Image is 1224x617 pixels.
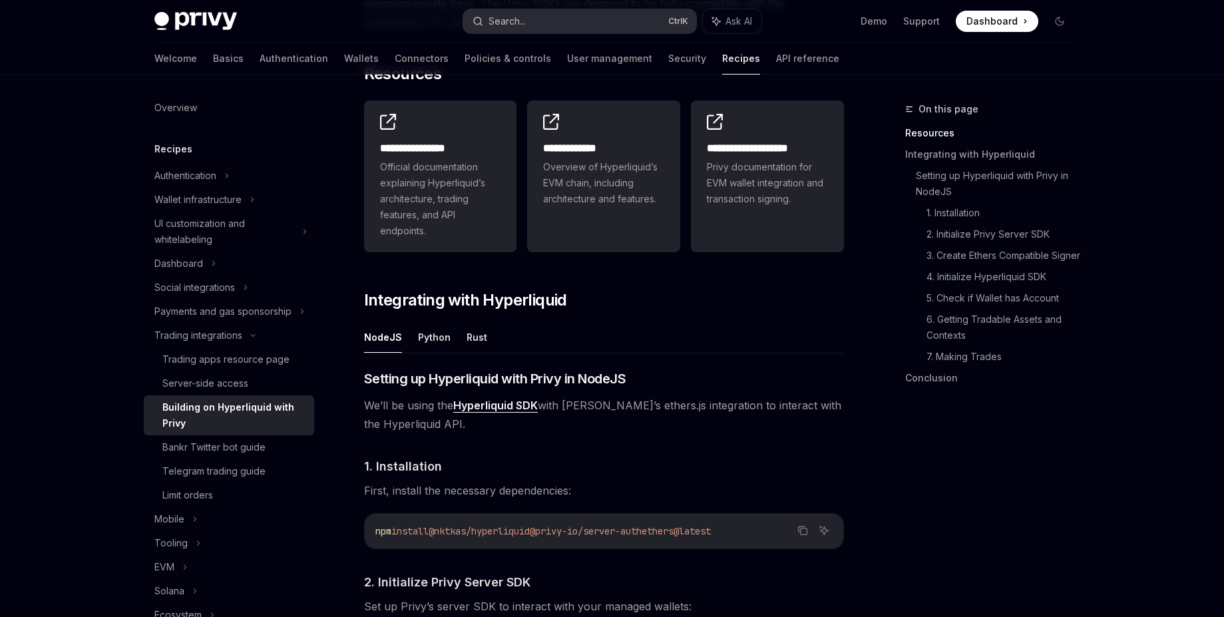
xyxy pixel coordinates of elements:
a: Support [903,15,940,28]
a: **** **** **** *****Privy documentation for EVM wallet integration and transaction signing. [691,101,844,252]
a: Recipes [722,43,760,75]
button: Copy the contents from the code block [794,522,811,539]
a: User management [567,43,652,75]
a: Trading apps resource page [144,347,314,371]
a: Conclusion [905,367,1081,389]
a: Telegram trading guide [144,459,314,483]
div: Server-side access [162,375,248,391]
a: Resources [905,122,1081,144]
span: On this page [918,101,978,117]
button: Ask AI [815,522,833,539]
button: Search...CtrlK [463,9,696,33]
div: Solana [154,583,184,599]
a: 7. Making Trades [926,346,1081,367]
a: Overview [144,96,314,120]
span: @nktkas/hyperliquid [429,525,530,537]
a: 4. Initialize Hyperliquid SDK [926,266,1081,288]
div: Trading integrations [154,327,242,343]
div: Wallet infrastructure [154,192,242,208]
span: npm [375,525,391,537]
a: Hyperliquid SDK [453,399,538,413]
span: Ctrl K [668,16,688,27]
div: Authentication [154,168,216,184]
img: dark logo [154,12,237,31]
a: 2. Initialize Privy Server SDK [926,224,1081,245]
button: NodeJS [364,321,402,353]
div: Trading apps resource page [162,351,290,367]
a: 5. Check if Wallet has Account [926,288,1081,309]
span: Setting up Hyperliquid with Privy in NodeJS [364,369,626,388]
a: Authentication [260,43,328,75]
div: Overview [154,100,197,116]
span: Ask AI [725,15,752,28]
div: Dashboard [154,256,203,272]
div: Tooling [154,535,188,551]
a: 3. Create Ethers Compatible Signer [926,245,1081,266]
span: Overview of Hyperliquid’s EVM chain, including architecture and features. [543,159,664,207]
div: Payments and gas sponsorship [154,304,292,319]
a: 1. Installation [926,202,1081,224]
a: Integrating with Hyperliquid [905,144,1081,165]
a: **** **** ***Overview of Hyperliquid’s EVM chain, including architecture and features. [527,101,680,252]
div: Telegram trading guide [162,463,266,479]
a: Wallets [344,43,379,75]
a: Building on Hyperliquid with Privy [144,395,314,435]
a: Limit orders [144,483,314,507]
span: 1. Installation [364,457,442,475]
span: We’ll be using the with [PERSON_NAME]’s ethers.js integration to interact with the Hyperliquid API. [364,396,844,433]
a: Demo [861,15,887,28]
a: API reference [776,43,839,75]
span: Dashboard [966,15,1018,28]
span: Set up Privy’s server SDK to interact with your managed wallets: [364,597,844,616]
div: Search... [489,13,526,29]
span: @privy-io/server-auth [530,525,642,537]
span: Integrating with Hyperliquid [364,290,567,311]
span: First, install the necessary dependencies: [364,481,844,500]
span: Official documentation explaining Hyperliquid’s architecture, trading features, and API endpoints. [380,159,501,239]
div: Limit orders [162,487,213,503]
span: Privy documentation for EVM wallet integration and transaction signing. [707,159,828,207]
div: Mobile [154,511,184,527]
a: Welcome [154,43,197,75]
button: Toggle dark mode [1049,11,1070,32]
span: 2. Initialize Privy Server SDK [364,573,530,591]
div: Social integrations [154,280,235,296]
button: Rust [467,321,487,353]
a: 6. Getting Tradable Assets and Contexts [926,309,1081,346]
div: Building on Hyperliquid with Privy [162,399,306,431]
button: Python [418,321,451,353]
a: Server-side access [144,371,314,395]
a: Connectors [395,43,449,75]
a: Setting up Hyperliquid with Privy in NodeJS [916,165,1081,202]
a: Dashboard [956,11,1038,32]
div: Bankr Twitter bot guide [162,439,266,455]
button: Ask AI [703,9,761,33]
h5: Recipes [154,141,192,157]
a: **** **** **** *Official documentation explaining Hyperliquid’s architecture, trading features, a... [364,101,517,252]
a: Security [668,43,706,75]
span: install [391,525,429,537]
div: EVM [154,559,174,575]
a: Policies & controls [465,43,551,75]
a: Bankr Twitter bot guide [144,435,314,459]
a: Basics [213,43,244,75]
span: ethers@latest [642,525,711,537]
div: UI customization and whitelabeling [154,216,294,248]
